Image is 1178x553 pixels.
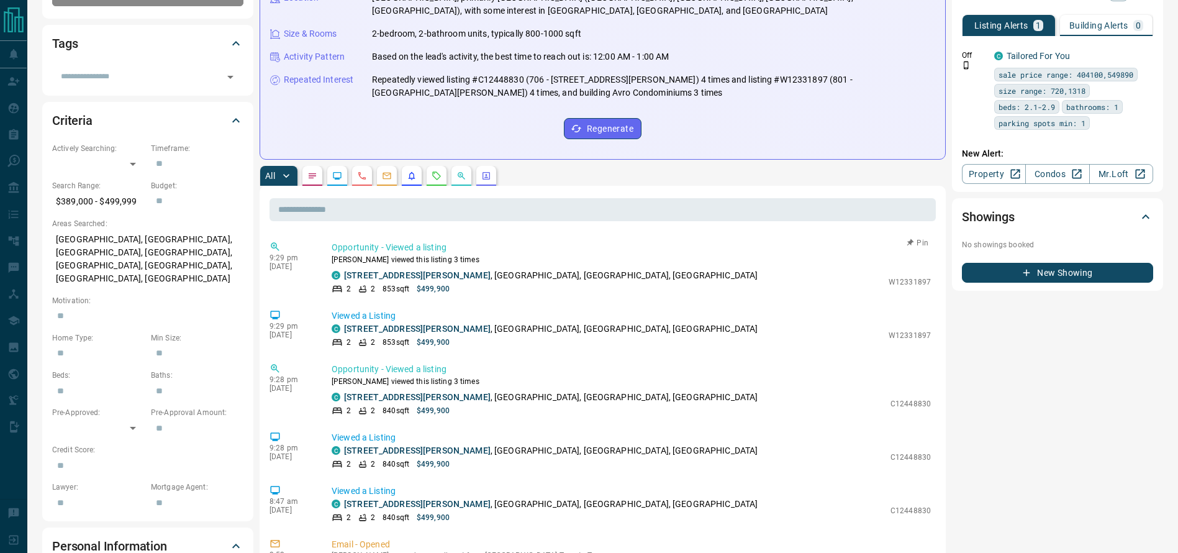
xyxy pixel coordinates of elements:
[889,276,931,288] p: W12331897
[1069,21,1128,30] p: Building Alerts
[270,322,313,331] p: 9:29 pm
[52,143,145,154] p: Actively Searching:
[417,283,450,295] p: $499,900
[344,269,758,282] p: , [GEOGRAPHIC_DATA], [GEOGRAPHIC_DATA], [GEOGRAPHIC_DATA]
[962,202,1153,232] div: Showings
[332,376,931,387] p: [PERSON_NAME] viewed this listing 3 times
[52,407,145,418] p: Pre-Approved:
[52,180,145,191] p: Search Range:
[151,482,243,493] p: Mortgage Agent:
[332,538,931,551] p: Email - Opened
[564,118,641,139] button: Regenerate
[456,171,466,181] svg: Opportunities
[372,27,581,40] p: 2-bedroom, 2-bathroom units, typically 800-1000 sqft
[52,295,243,306] p: Motivation:
[994,52,1003,60] div: condos.ca
[344,499,491,509] a: [STREET_ADDRESS][PERSON_NAME]
[1136,21,1141,30] p: 0
[52,218,243,229] p: Areas Searched:
[52,34,78,53] h2: Tags
[962,239,1153,250] p: No showings booked
[889,330,931,341] p: W12331897
[383,283,409,295] p: 853 sqft
[357,171,367,181] svg: Calls
[344,446,491,455] a: [STREET_ADDRESS][PERSON_NAME]
[270,262,313,271] p: [DATE]
[890,452,931,463] p: C12448830
[432,171,442,181] svg: Requests
[962,263,1153,283] button: New Showing
[347,337,351,348] p: 2
[52,191,145,212] p: $389,000 - $499,999
[417,337,450,348] p: $499,900
[372,50,669,63] p: Based on the lead's activity, the best time to reach out is: 12:00 AM - 1:00 AM
[383,459,409,470] p: 840 sqft
[270,452,313,461] p: [DATE]
[344,322,758,336] p: , [GEOGRAPHIC_DATA], [GEOGRAPHIC_DATA], [GEOGRAPHIC_DATA]
[347,512,351,523] p: 2
[332,446,340,455] div: condos.ca
[332,324,340,333] div: condos.ca
[151,180,243,191] p: Budget:
[347,459,351,470] p: 2
[270,375,313,384] p: 9:28 pm
[52,106,243,135] div: Criteria
[962,50,987,61] p: Off
[270,444,313,452] p: 9:28 pm
[900,237,936,249] button: Pin
[1066,101,1118,113] span: bathrooms: 1
[332,393,340,401] div: condos.ca
[332,271,340,280] div: condos.ca
[372,73,935,99] p: Repeatedly viewed listing #C12448830 (706 - [STREET_ADDRESS][PERSON_NAME]) 4 times and listing #W...
[222,68,239,86] button: Open
[417,512,450,523] p: $499,900
[307,171,317,181] svg: Notes
[344,391,758,404] p: , [GEOGRAPHIC_DATA], [GEOGRAPHIC_DATA], [GEOGRAPHIC_DATA]
[52,332,145,344] p: Home Type:
[270,506,313,514] p: [DATE]
[151,143,243,154] p: Timeframe:
[999,101,1055,113] span: beds: 2.1-2.9
[999,68,1133,81] span: sale price range: 404100,549890
[284,50,345,63] p: Activity Pattern
[962,147,1153,160] p: New Alert:
[999,117,1085,129] span: parking spots min: 1
[52,370,145,381] p: Beds:
[890,398,931,409] p: C12448830
[52,111,93,130] h2: Criteria
[332,500,340,508] div: condos.ca
[999,85,1085,97] span: size range: 720,1318
[52,482,145,493] p: Lawyer:
[1089,164,1153,184] a: Mr.Loft
[270,384,313,393] p: [DATE]
[332,485,931,498] p: Viewed a Listing
[344,270,491,280] a: [STREET_ADDRESS][PERSON_NAME]
[344,498,758,511] p: , [GEOGRAPHIC_DATA], [GEOGRAPHIC_DATA], [GEOGRAPHIC_DATA]
[270,331,313,339] p: [DATE]
[1007,51,1070,61] a: Tailored For You
[890,505,931,516] p: C12448830
[284,73,353,86] p: Repeated Interest
[383,337,409,348] p: 853 sqft
[371,337,375,348] p: 2
[332,241,931,254] p: Opportunity - Viewed a listing
[347,405,351,416] p: 2
[371,459,375,470] p: 2
[974,21,1028,30] p: Listing Alerts
[371,283,375,295] p: 2
[332,171,342,181] svg: Lead Browsing Activity
[151,370,243,381] p: Baths:
[344,444,758,457] p: , [GEOGRAPHIC_DATA], [GEOGRAPHIC_DATA], [GEOGRAPHIC_DATA]
[332,363,931,376] p: Opportunity - Viewed a listing
[417,405,450,416] p: $499,900
[383,512,409,523] p: 840 sqft
[284,27,337,40] p: Size & Rooms
[270,254,313,262] p: 9:29 pm
[417,459,450,470] p: $499,900
[344,324,491,334] a: [STREET_ADDRESS][PERSON_NAME]
[347,283,351,295] p: 2
[383,405,409,416] p: 840 sqft
[52,29,243,58] div: Tags
[52,229,243,289] p: [GEOGRAPHIC_DATA], [GEOGRAPHIC_DATA], [GEOGRAPHIC_DATA], [GEOGRAPHIC_DATA], [GEOGRAPHIC_DATA], [G...
[332,254,931,265] p: [PERSON_NAME] viewed this listing 3 times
